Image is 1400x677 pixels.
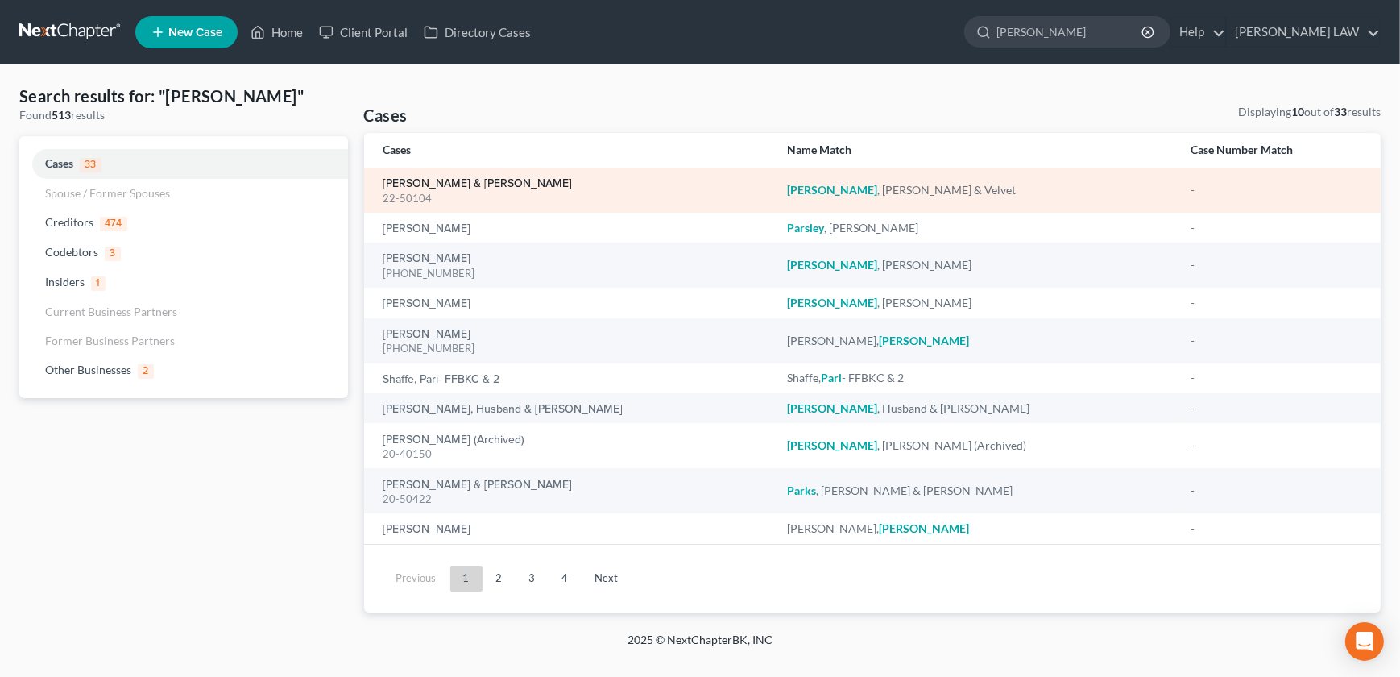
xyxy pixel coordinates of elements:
[91,276,106,291] span: 1
[383,434,525,446] a: [PERSON_NAME] (Archived)
[45,156,73,170] span: Cases
[787,258,877,272] em: [PERSON_NAME]
[1191,295,1361,311] div: -
[19,238,348,268] a: Codebtors3
[450,566,483,592] a: 1
[52,108,71,122] strong: 513
[1171,18,1225,47] a: Help
[1191,401,1361,417] div: -
[879,334,969,347] em: [PERSON_NAME]
[45,215,93,229] span: Creditors
[787,333,1166,349] div: [PERSON_NAME],
[45,363,131,376] span: Other Businesses
[100,217,127,231] span: 474
[45,275,85,289] span: Insiders
[80,158,101,172] span: 33
[1334,105,1347,118] strong: 33
[19,268,348,297] a: Insiders1
[138,364,154,379] span: 2
[821,371,842,384] em: Pari
[787,296,877,309] em: [PERSON_NAME]
[774,133,1178,168] th: Name Match
[549,566,582,592] a: 4
[383,253,471,264] a: [PERSON_NAME]
[787,438,1166,454] div: , [PERSON_NAME] (Archived)
[787,483,1166,499] div: , [PERSON_NAME] & [PERSON_NAME]
[1191,521,1361,537] div: -
[383,492,761,507] div: 20-50422
[383,341,761,356] div: [PHONE_NUMBER]
[1191,483,1361,499] div: -
[383,178,573,189] a: [PERSON_NAME] & [PERSON_NAME]
[45,334,175,347] span: Former Business Partners
[1191,257,1361,273] div: -
[19,326,348,355] a: Former Business Partners
[787,370,1166,386] div: Shaffe, - FFBKC & 2
[1191,438,1361,454] div: -
[787,220,1166,236] div: , [PERSON_NAME]
[383,404,623,415] a: [PERSON_NAME], Husband & [PERSON_NAME]
[45,305,177,318] span: Current Business Partners
[787,182,1166,198] div: , [PERSON_NAME] & Velvet
[787,484,816,497] em: Parks
[383,298,471,309] a: [PERSON_NAME]
[364,104,408,127] h4: Cases
[19,208,348,238] a: Creditors474
[19,85,348,107] h4: Search results for: "[PERSON_NAME]"
[1345,622,1384,661] div: Open Intercom Messenger
[383,524,471,535] a: [PERSON_NAME]
[242,18,311,47] a: Home
[1191,220,1361,236] div: -
[383,266,761,281] div: [PHONE_NUMBER]
[996,17,1144,47] input: Search by name...
[383,374,500,385] a: Shaffe, Pari- FFBKC & 2
[416,18,539,47] a: Directory Cases
[879,521,969,535] em: [PERSON_NAME]
[1191,182,1361,198] div: -
[383,191,761,206] div: 22-50104
[45,186,170,200] span: Spouse / Former Spouses
[787,521,1166,537] div: [PERSON_NAME],
[19,297,348,326] a: Current Business Partners
[787,257,1166,273] div: , [PERSON_NAME]
[1227,18,1380,47] a: [PERSON_NAME] LAW
[45,245,98,259] span: Codebtors
[787,401,877,415] em: [PERSON_NAME]
[787,438,877,452] em: [PERSON_NAME]
[383,480,573,491] a: [PERSON_NAME] & [PERSON_NAME]
[19,149,348,179] a: Cases33
[19,179,348,208] a: Spouse / Former Spouses
[787,183,877,197] em: [PERSON_NAME]
[1191,333,1361,349] div: -
[383,329,471,340] a: [PERSON_NAME]
[241,632,1159,661] div: 2025 © NextChapterBK, INC
[105,247,121,261] span: 3
[787,401,1166,417] div: , Husband & [PERSON_NAME]
[311,18,416,47] a: Client Portal
[787,295,1166,311] div: , [PERSON_NAME]
[582,566,632,592] a: Next
[168,27,222,39] span: New Case
[1238,104,1381,120] div: Displaying out of results
[383,223,471,235] a: [PERSON_NAME]
[1291,105,1304,118] strong: 10
[516,566,549,592] a: 3
[383,446,761,462] div: 20-40150
[483,566,516,592] a: 2
[1178,133,1381,168] th: Case Number Match
[364,133,774,168] th: Cases
[787,221,824,235] em: Parsley
[19,355,348,385] a: Other Businesses2
[1191,370,1361,386] div: -
[19,107,348,123] div: Found results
